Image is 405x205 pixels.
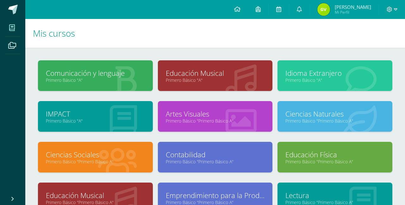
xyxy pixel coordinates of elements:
a: Primero Básico "A" [46,77,145,83]
a: Ciencias Naturales [285,109,384,119]
a: Primero Básico "Primero Básico A" [166,159,265,165]
a: Emprendimiento para la Productividad [166,190,265,200]
a: Primero Básico "Primero Básico A" [46,159,145,165]
a: Lectura [285,190,384,200]
a: Idioma Extranjero [285,68,384,78]
span: Mis cursos [33,27,75,39]
a: Primero Básico "A" [46,118,145,124]
a: Primero Básico "Primero Básico A" [285,159,384,165]
a: Primero Básico "Primero Básico A" [285,118,384,124]
a: Primero Básico "Primero Básico A" [166,118,265,124]
a: Primero Básico "A" [166,77,265,83]
a: Comunicación y lenguaje [46,68,145,78]
a: IMPACT [46,109,145,119]
span: [PERSON_NAME] [335,4,371,10]
a: Ciencias Sociales [46,150,145,160]
span: Mi Perfil [335,9,371,15]
a: Artes Visuales [166,109,265,119]
a: Educación Física [285,150,384,160]
img: 7b8152570b3a7cb9f4c1a9ba6aa4e27b.png [317,3,330,16]
a: Educación Musical [46,190,145,200]
a: Educación Musical [166,68,265,78]
a: Contabilidad [166,150,265,160]
a: Primero Básico "A" [285,77,384,83]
